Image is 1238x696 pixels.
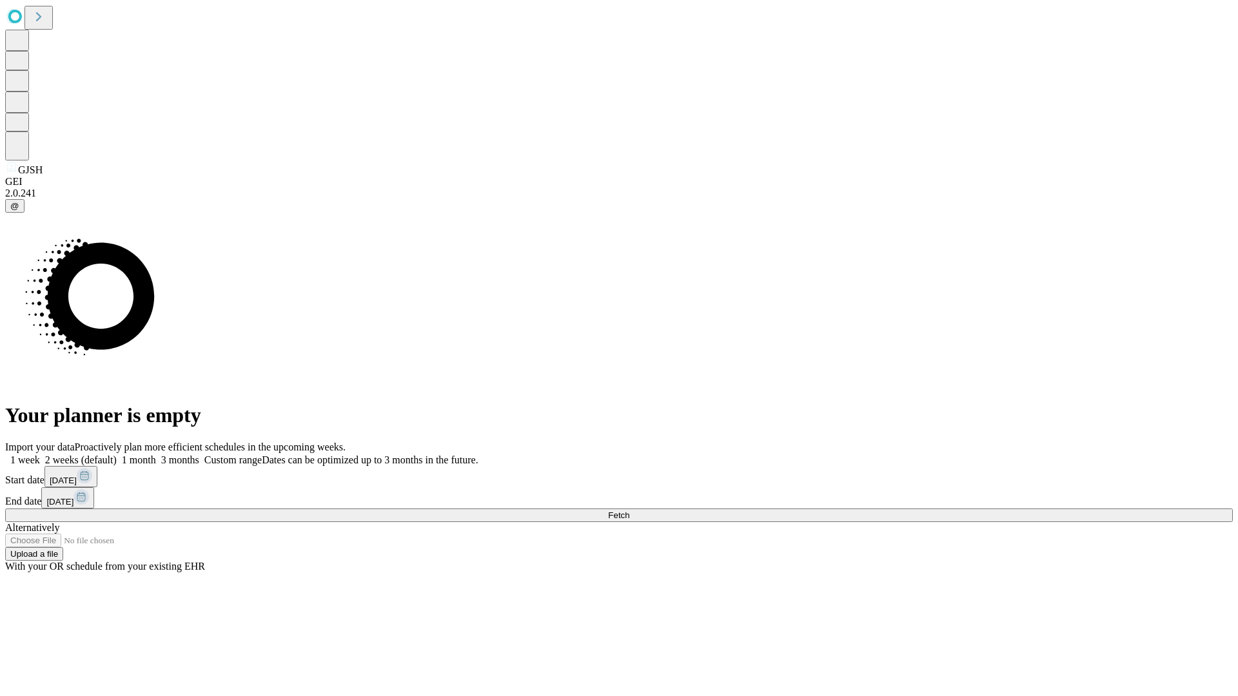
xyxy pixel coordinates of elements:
span: Import your data [5,441,75,452]
div: 2.0.241 [5,188,1233,199]
span: With your OR schedule from your existing EHR [5,561,205,572]
span: 3 months [161,454,199,465]
div: End date [5,487,1233,508]
span: Proactively plan more efficient schedules in the upcoming weeks. [75,441,346,452]
button: Upload a file [5,547,63,561]
span: 1 week [10,454,40,465]
button: [DATE] [41,487,94,508]
button: [DATE] [44,466,97,487]
span: [DATE] [50,476,77,485]
span: @ [10,201,19,211]
span: Custom range [204,454,262,465]
span: [DATE] [46,497,74,507]
span: 2 weeks (default) [45,454,117,465]
span: GJSH [18,164,43,175]
button: Fetch [5,508,1233,522]
span: Alternatively [5,522,59,533]
span: 1 month [122,454,156,465]
div: Start date [5,466,1233,487]
button: @ [5,199,25,213]
span: Fetch [608,510,629,520]
div: GEI [5,176,1233,188]
span: Dates can be optimized up to 3 months in the future. [262,454,478,465]
h1: Your planner is empty [5,403,1233,427]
